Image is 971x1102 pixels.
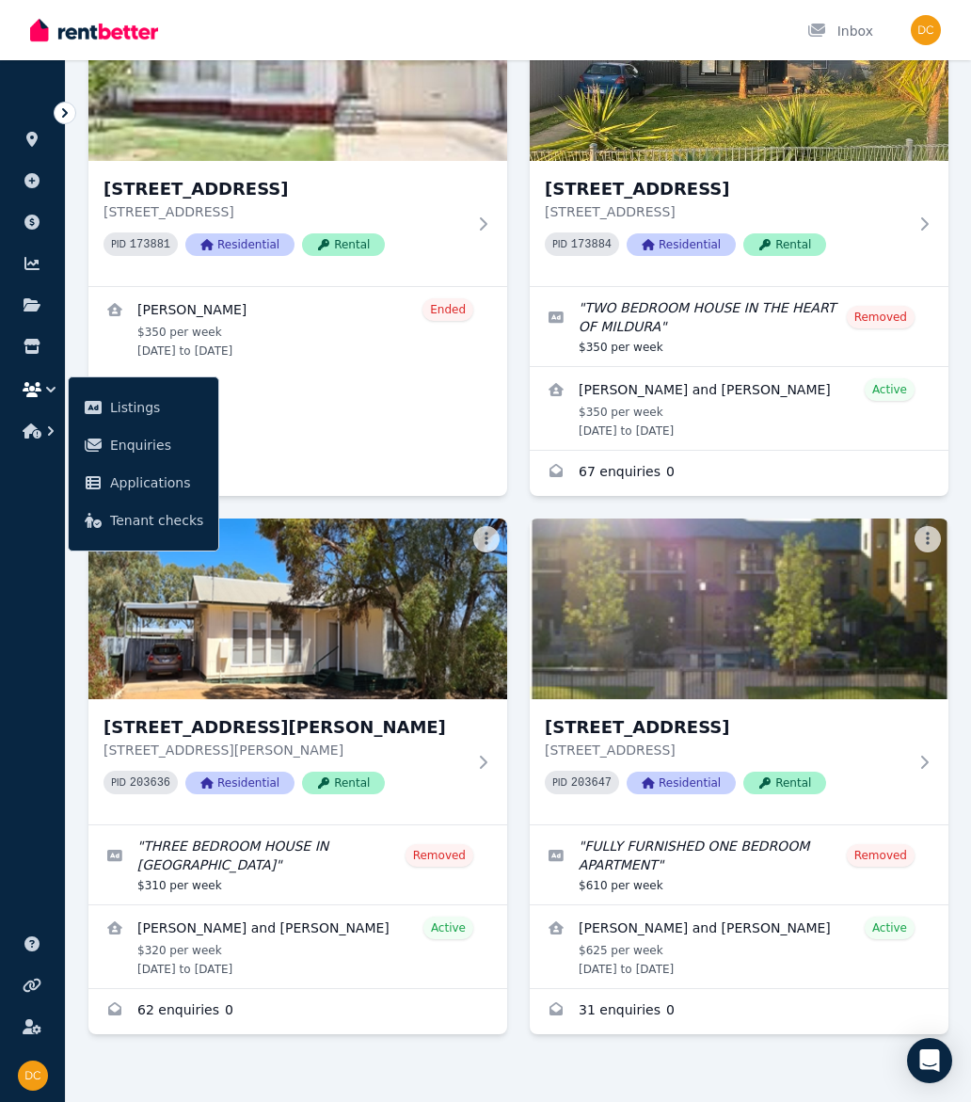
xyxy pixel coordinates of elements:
span: Rental [302,233,385,256]
a: Enquiries for 45 Mcgregor Street, Berri [88,989,507,1034]
small: PID [552,777,567,788]
a: 125/250 Beaufort St, Northbridge[STREET_ADDRESS][STREET_ADDRESS]PID 203647ResidentialRental [530,519,948,824]
p: [STREET_ADDRESS] [545,202,907,221]
span: Residential [627,772,736,794]
img: David Conroy [911,15,941,45]
a: Edit listing: THREE BEDROOM HOUSE IN BERRI [88,825,507,904]
a: Tenant checks [76,502,211,539]
span: Residential [185,772,294,794]
p: [STREET_ADDRESS] [545,741,907,759]
span: Tenant checks [110,509,203,532]
small: PID [111,777,126,788]
h3: [STREET_ADDRESS] [545,714,907,741]
small: PID [552,239,567,249]
img: 45 Mcgregor Street, Berri [88,519,507,699]
span: Enquiries [110,434,203,456]
a: View details for Ciara Worwood and David Duggan [530,905,948,988]
img: 125/250 Beaufort St, Northbridge [530,519,948,699]
button: More options [473,526,500,552]
button: More options [915,526,941,552]
a: Listings [76,389,211,426]
span: ORGANISE [15,104,74,117]
a: View details for joel van miltenburg [88,287,507,370]
span: Residential [627,233,736,256]
span: Applications [110,471,203,494]
h3: [STREET_ADDRESS] [103,176,466,202]
p: [STREET_ADDRESS] [103,202,466,221]
a: Enquiries for 14 Hornsey Park, Mildura [530,451,948,496]
img: RentBetter [30,16,158,44]
div: Open Intercom Messenger [907,1038,952,1083]
span: Rental [743,772,826,794]
h3: [STREET_ADDRESS][PERSON_NAME] [103,714,466,741]
a: Applications [76,464,211,502]
a: 45 Mcgregor Street, Berri[STREET_ADDRESS][PERSON_NAME][STREET_ADDRESS][PERSON_NAME]PID 203636Resi... [88,519,507,824]
code: 203647 [571,776,612,790]
code: 173881 [130,238,170,251]
code: 173884 [571,238,612,251]
a: Enquiries for 125/250 Beaufort St, Northbridge [530,989,948,1034]
a: Edit listing: TWO BEDROOM HOUSE IN THE HEART OF MILDURA [530,287,948,366]
span: Residential [185,233,294,256]
small: PID [111,239,126,249]
div: Inbox [807,22,873,40]
img: David Conroy [18,1061,48,1091]
a: View details for kye mitting-thatcher and Sarah Ellis [530,367,948,450]
p: [STREET_ADDRESS][PERSON_NAME] [103,741,466,759]
span: Listings [110,396,203,419]
h3: [STREET_ADDRESS] [545,176,907,202]
code: 203636 [130,776,170,790]
span: Rental [302,772,385,794]
a: View details for Ceobahn Webber-wilson and Jayden Hedley [88,905,507,988]
span: Rental [743,233,826,256]
a: Edit listing: FULLY FURNISHED ONE BEDROOM APARTMENT [530,825,948,904]
a: Enquiries [76,426,211,464]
